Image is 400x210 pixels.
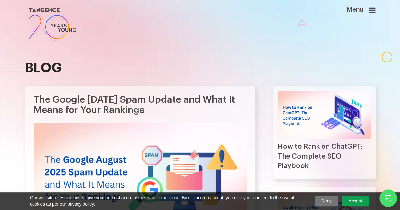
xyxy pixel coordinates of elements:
img: How to Rank on ChatGPT: The Complete SEO Playbook [278,91,371,139]
h1: The Google [DATE] Spam Update and What It Means for Your Rankings [34,94,247,115]
img: logo SVG [25,6,77,43]
a: Accept [342,196,369,206]
span: Our website uses cookies to give you the best and most relevant experience. By clicking on accept... [30,195,306,207]
h2: blog [25,61,376,75]
a: How to Rank on ChatGPT: The Complete SEO Playbook [278,143,363,170]
span: Chat Widget [379,189,397,207]
a: Deny [315,196,338,206]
